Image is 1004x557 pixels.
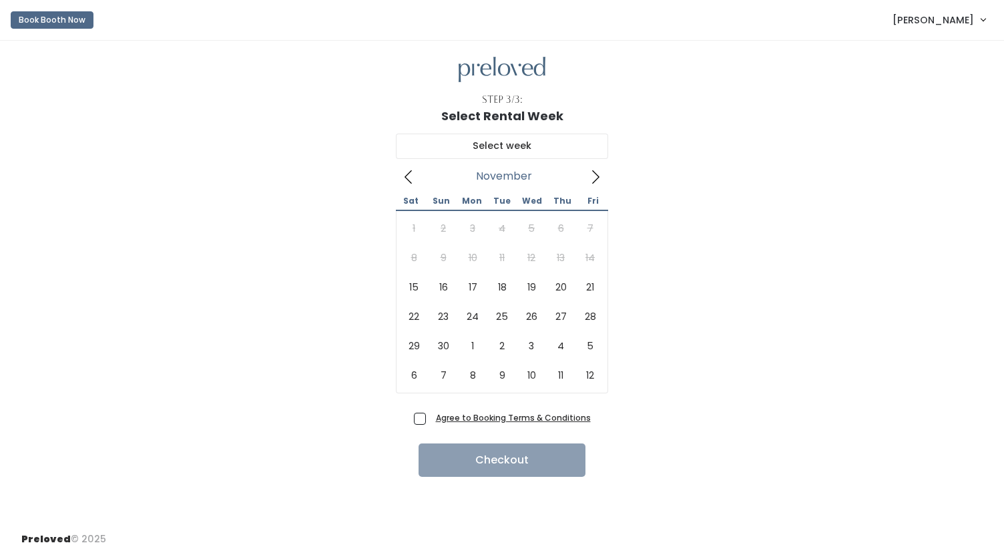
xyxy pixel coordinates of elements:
[399,302,429,331] span: November 22, 2025
[11,5,93,35] a: Book Booth Now
[547,197,577,205] span: Thu
[575,361,605,390] span: December 12, 2025
[476,174,532,179] span: November
[458,361,487,390] span: December 8, 2025
[429,361,458,390] span: December 7, 2025
[459,57,545,83] img: preloved logo
[487,197,517,205] span: Tue
[578,197,608,205] span: Fri
[487,302,517,331] span: November 25, 2025
[517,197,547,205] span: Wed
[436,412,591,423] a: Agree to Booking Terms & Conditions
[429,302,458,331] span: November 23, 2025
[11,11,93,29] button: Book Booth Now
[487,361,517,390] span: December 9, 2025
[517,331,546,361] span: December 3, 2025
[893,13,974,27] span: [PERSON_NAME]
[426,197,456,205] span: Sun
[429,272,458,302] span: November 16, 2025
[399,361,429,390] span: December 6, 2025
[517,361,546,390] span: December 10, 2025
[546,302,575,331] span: November 27, 2025
[575,272,605,302] span: November 21, 2025
[517,302,546,331] span: November 26, 2025
[399,272,429,302] span: November 15, 2025
[396,197,426,205] span: Sat
[458,302,487,331] span: November 24, 2025
[399,331,429,361] span: November 29, 2025
[21,532,71,546] span: Preloved
[458,272,487,302] span: November 17, 2025
[546,361,575,390] span: December 11, 2025
[429,331,458,361] span: November 30, 2025
[441,110,563,123] h1: Select Rental Week
[575,331,605,361] span: December 5, 2025
[487,272,517,302] span: November 18, 2025
[458,331,487,361] span: December 1, 2025
[419,443,585,477] button: Checkout
[21,522,106,546] div: © 2025
[482,93,523,107] div: Step 3/3:
[575,302,605,331] span: November 28, 2025
[879,5,999,34] a: [PERSON_NAME]
[546,272,575,302] span: November 20, 2025
[517,272,546,302] span: November 19, 2025
[546,331,575,361] span: December 4, 2025
[457,197,487,205] span: Mon
[487,331,517,361] span: December 2, 2025
[396,134,608,159] input: Select week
